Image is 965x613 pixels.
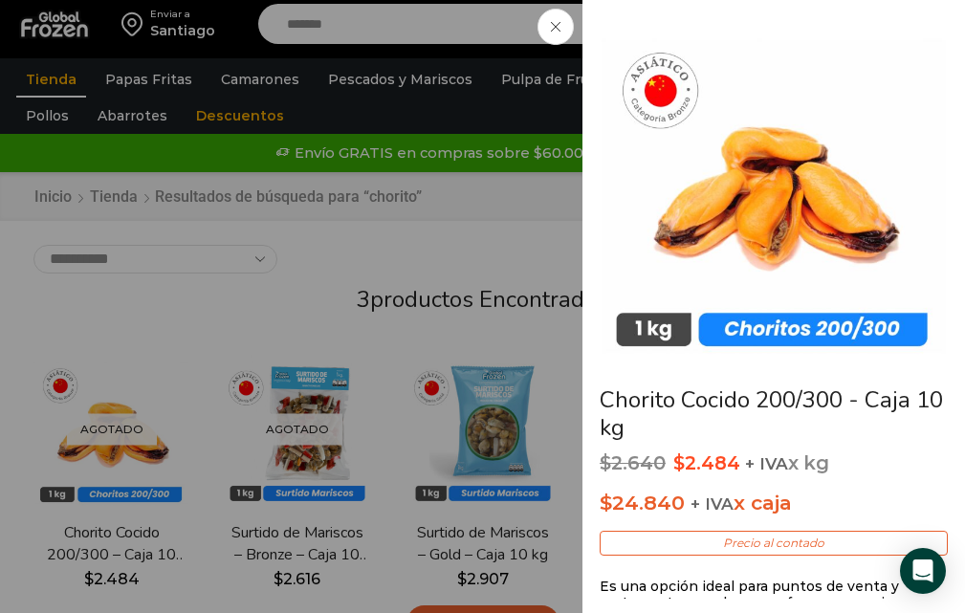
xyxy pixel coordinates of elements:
span: + IVA [745,454,788,473]
span: $ [600,451,611,474]
span: + IVA [691,494,734,514]
p: x kg [600,452,948,475]
span: $ [673,451,685,474]
p: x caja [600,487,948,519]
span: $ [600,491,612,514]
p: Precio al contado [600,531,948,556]
bdi: 2.484 [673,451,740,474]
img: choritos [602,14,946,359]
div: Open Intercom Messenger [900,548,946,594]
div: 1 / 3 [602,14,946,365]
bdi: 24.840 [600,491,685,514]
bdi: 2.640 [600,451,666,474]
a: Chorito Cocido 200/300 - Caja 10 kg [600,384,943,443]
